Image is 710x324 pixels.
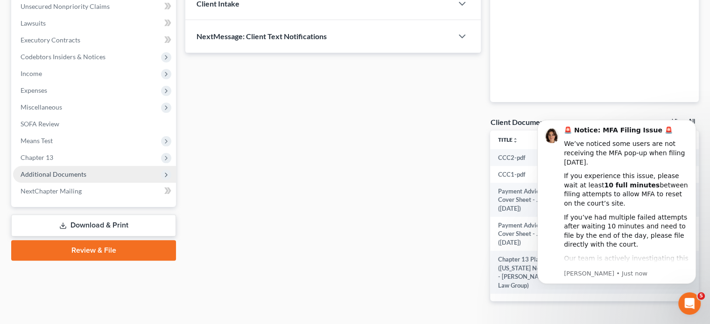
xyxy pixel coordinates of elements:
[21,153,53,161] span: Chapter 13
[490,117,550,127] div: Client Documents
[21,19,46,27] span: Lawsuits
[512,138,518,143] i: unfold_more
[21,137,53,145] span: Means Test
[490,166,567,183] td: CCC1-pdf
[13,116,176,132] a: SOFA Review
[21,86,47,94] span: Expenses
[197,32,327,41] span: NextMessage: Client Text Notifications
[21,103,62,111] span: Miscellaneous
[490,149,567,166] td: CCC2-pdf
[21,69,42,77] span: Income
[11,240,176,261] a: Review & File
[678,292,701,315] iframe: Intercom live chat
[490,251,567,294] td: Chapter 13 Plan ([US_STATE] Northern - [PERSON_NAME] Law Group)
[523,111,710,290] iframe: Intercom notifications message
[498,136,518,143] a: Titleunfold_more
[21,170,86,178] span: Additional Documents
[21,187,82,195] span: NextChapter Mailing
[21,36,80,44] span: Executory Contracts
[490,217,567,251] td: Payment Advices Cover Sheet - Joint ([DATE])
[13,15,176,32] a: Lawsuits
[13,32,176,48] a: Executory Contracts
[490,183,567,217] td: Payment Advices Cover Sheet - Joint ([DATE])
[21,2,110,10] span: Unsecured Nonpriority Claims
[21,53,105,61] span: Codebtors Insiders & Notices
[11,214,176,236] a: Download & Print
[13,183,176,200] a: NextChapter Mailing
[21,120,59,128] span: SOFA Review
[697,292,705,300] span: 5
